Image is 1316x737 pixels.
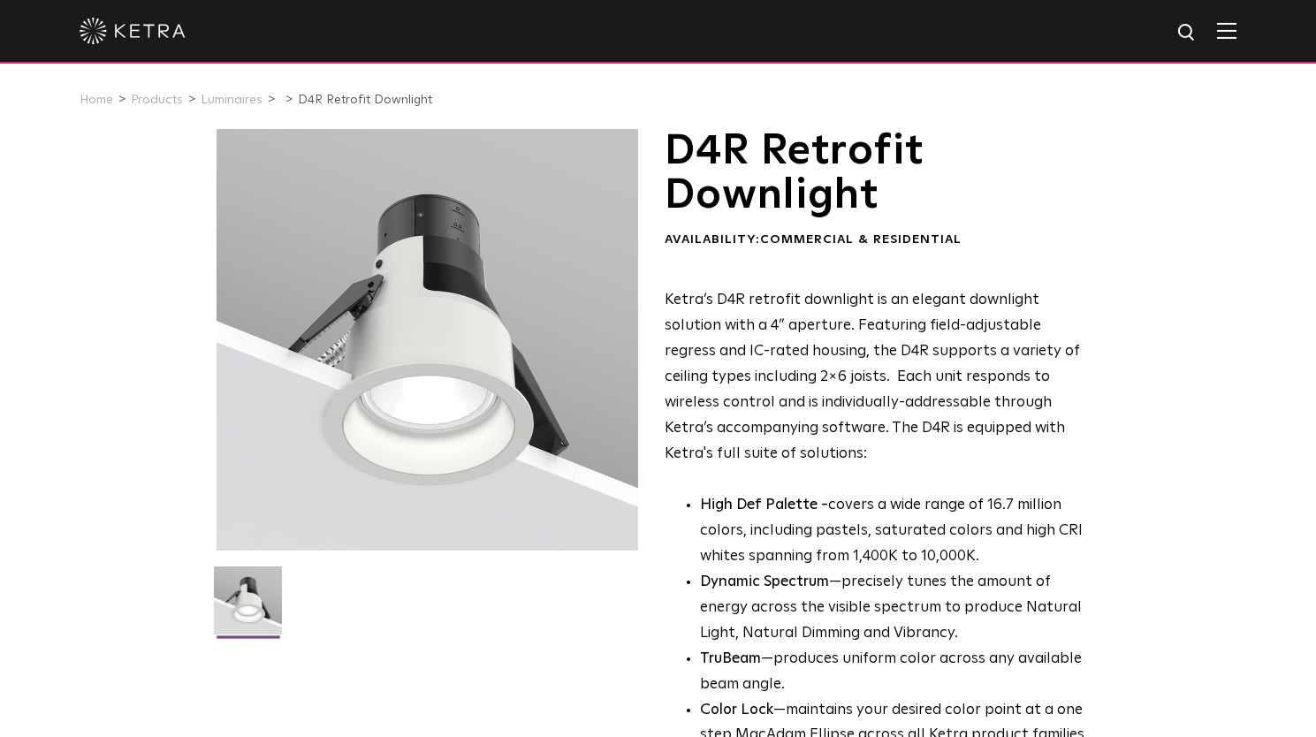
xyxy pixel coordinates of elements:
img: D4R Retrofit Downlight [214,566,282,648]
strong: High Def Palette - [700,498,828,513]
div: Availability: [665,232,1095,249]
p: covers a wide range of 16.7 million colors, including pastels, saturated colors and high CRI whit... [700,493,1095,570]
strong: TruBeam [700,651,761,666]
img: search icon [1176,22,1198,44]
li: —produces uniform color across any available beam angle. [700,647,1095,698]
a: Products [131,94,183,106]
li: —precisely tunes the amount of energy across the visible spectrum to produce Natural Light, Natur... [700,570,1095,647]
strong: Dynamic Spectrum [700,574,829,589]
a: D4R Retrofit Downlight [298,94,432,106]
strong: Color Lock [700,703,773,718]
p: Ketra’s D4R retrofit downlight is an elegant downlight solution with a 4” aperture. Featuring fie... [665,288,1095,467]
span: Commercial & Residential [760,233,962,246]
img: Hamburger%20Nav.svg [1217,22,1236,39]
img: ketra-logo-2019-white [80,18,186,44]
h1: D4R Retrofit Downlight [665,129,1095,218]
a: Luminaires [201,94,262,106]
a: Home [80,94,113,106]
